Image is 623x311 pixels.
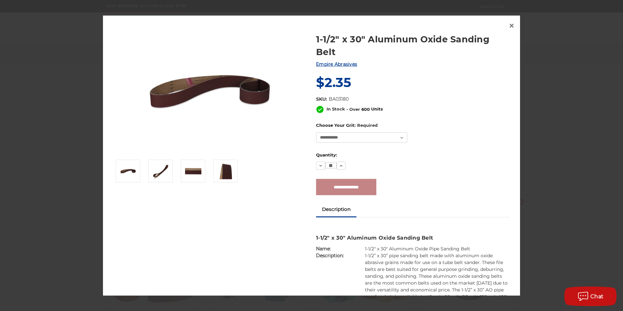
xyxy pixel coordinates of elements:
span: - Over [346,107,360,112]
td: 1-1/2" x 30" Aluminum Oxide Pipe Sanding Belt [365,245,510,252]
span: × [509,19,514,32]
a: Empire Abrasives [316,61,357,67]
a: Description [316,202,356,216]
dd: BA03180 [329,96,349,103]
button: Chat [564,287,616,306]
span: In Stock [326,107,345,112]
span: $2.35 [316,74,351,90]
strong: Name: [316,246,331,252]
img: 1-1/2" x 30" Sanding Belt - Aluminum Oxide [120,163,136,179]
img: 1-1/2" x 30" AOX Sanding Belt [185,163,201,179]
dt: SKU: [316,96,327,103]
h3: 1-1/2" x 30" Aluminum Oxide Sanding Belt [316,234,510,242]
label: Quantity: [316,152,510,158]
a: Close [506,20,517,31]
span: Units [371,107,383,112]
img: 1-1/2" x 30" - Aluminum Oxide Sanding Belt [218,163,234,179]
strong: Description: [316,253,344,259]
span: 600 [361,107,370,112]
small: Required [357,123,378,128]
img: 1-1/2" x 30" Sanding Belt - Aluminum Oxide [145,26,275,156]
a: 1-1/2" x 30" Aluminum Oxide Sanding Belt [316,33,510,58]
img: 1-1/2" x 30" Aluminum Oxide Sanding Belt [152,163,169,179]
label: Choose Your Grit: [316,122,510,129]
span: Chat [590,293,604,300]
